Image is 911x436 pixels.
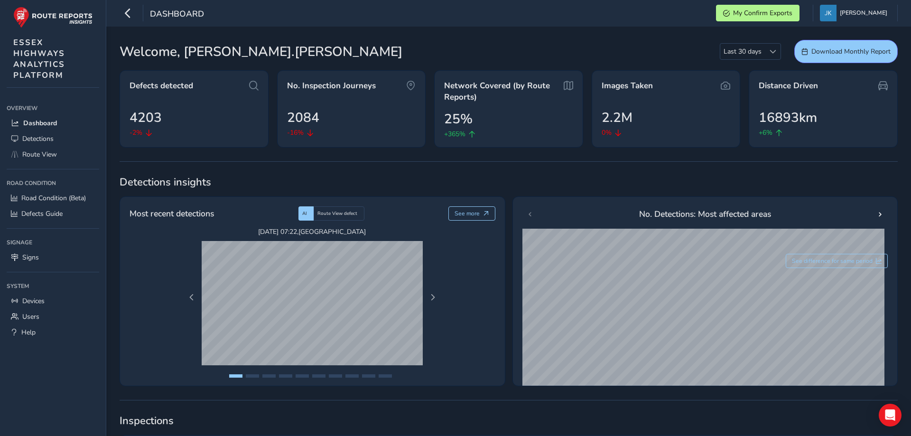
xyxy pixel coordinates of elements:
[759,108,817,128] span: 16893km
[296,374,309,378] button: Page 5
[21,194,86,203] span: Road Condition (Beta)
[21,209,63,218] span: Defects Guide
[130,108,162,128] span: 4203
[7,235,99,250] div: Signage
[602,128,612,138] span: 0%
[716,5,799,21] button: My Confirm Exports
[120,42,402,62] span: Welcome, [PERSON_NAME].[PERSON_NAME]
[448,206,495,221] button: See more
[720,44,765,59] span: Last 30 days
[362,374,375,378] button: Page 9
[317,210,357,217] span: Route View defect
[13,37,65,81] span: ESSEX HIGHWAYS ANALYTICS PLATFORM
[22,134,54,143] span: Detections
[786,254,888,268] button: See difference for same period
[22,253,39,262] span: Signs
[22,312,39,321] span: Users
[794,40,898,63] button: Download Monthly Report
[444,80,560,102] span: Network Covered (by Route Reports)
[7,309,99,325] a: Users
[820,5,891,21] button: [PERSON_NAME]
[840,5,887,21] span: [PERSON_NAME]
[150,8,204,21] span: Dashboard
[379,374,392,378] button: Page 10
[302,210,307,217] span: AI
[7,293,99,309] a: Devices
[7,115,99,131] a: Dashboard
[879,404,902,427] div: Open Intercom Messenger
[329,374,342,378] button: Page 7
[820,5,837,21] img: diamond-layout
[759,128,772,138] span: +6%
[246,374,259,378] button: Page 2
[7,131,99,147] a: Detections
[120,414,898,428] span: Inspections
[287,80,376,92] span: No. Inspection Journeys
[287,128,304,138] span: -16%
[298,206,314,221] div: AI
[130,80,193,92] span: Defects detected
[602,108,632,128] span: 2.2M
[312,374,325,378] button: Page 6
[602,80,653,92] span: Images Taken
[7,325,99,340] a: Help
[7,279,99,293] div: System
[130,128,142,138] span: -2%
[426,291,439,304] button: Next Page
[185,291,198,304] button: Previous Page
[314,206,364,221] div: Route View defect
[202,227,423,236] span: [DATE] 07:22 , [GEOGRAPHIC_DATA]
[120,175,898,189] span: Detections insights
[130,207,214,220] span: Most recent detections
[7,176,99,190] div: Road Condition
[7,250,99,265] a: Signs
[455,210,480,217] span: See more
[229,374,242,378] button: Page 1
[287,108,319,128] span: 2084
[792,257,873,265] span: See difference for same period
[639,208,771,220] span: No. Detections: Most affected areas
[7,190,99,206] a: Road Condition (Beta)
[733,9,792,18] span: My Confirm Exports
[444,109,473,129] span: 25%
[811,47,891,56] span: Download Monthly Report
[262,374,276,378] button: Page 3
[22,297,45,306] span: Devices
[21,328,36,337] span: Help
[759,80,818,92] span: Distance Driven
[7,206,99,222] a: Defects Guide
[13,7,93,28] img: rr logo
[23,119,57,128] span: Dashboard
[279,374,292,378] button: Page 4
[22,150,57,159] span: Route View
[345,374,359,378] button: Page 8
[7,101,99,115] div: Overview
[444,129,465,139] span: +365%
[7,147,99,162] a: Route View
